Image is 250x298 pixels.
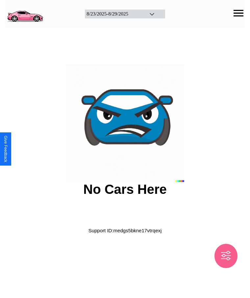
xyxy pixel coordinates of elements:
div: Give Feedback [3,136,8,162]
img: logo [5,3,45,23]
h2: No Cars Here [83,182,166,197]
div: 8 / 23 / 2025 - 8 / 29 / 2025 [87,11,140,17]
img: car [66,64,184,182]
p: Support ID: medgs5bkne17vtrqexj [88,226,162,235]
